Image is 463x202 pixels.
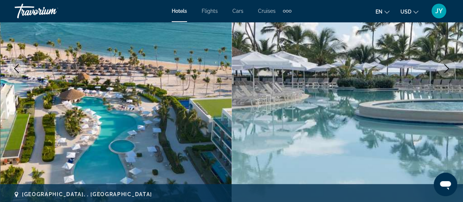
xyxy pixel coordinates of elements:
iframe: Button to launch messaging window [434,173,457,196]
button: Change language [376,6,389,17]
span: en [376,9,382,15]
button: Previous image [7,59,26,78]
span: USD [400,9,411,15]
a: Hotels [172,8,187,14]
span: [GEOGRAPHIC_DATA], , [GEOGRAPHIC_DATA] [22,191,152,197]
a: Cars [232,8,243,14]
button: User Menu [429,3,448,19]
button: Extra navigation items [283,5,291,17]
span: JY [435,7,443,15]
a: Flights [202,8,218,14]
a: Cruises [258,8,276,14]
button: Change currency [400,6,418,17]
a: Travorium [15,1,88,21]
button: Next image [437,59,456,78]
